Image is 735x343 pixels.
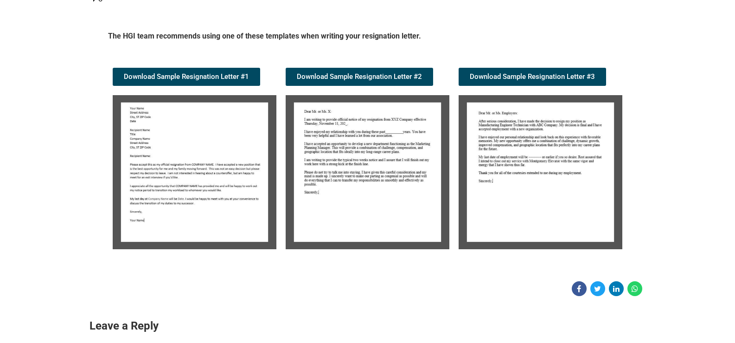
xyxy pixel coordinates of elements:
[108,31,627,45] h5: The HGI team recommends using one of these templates when writing your resignation letter.
[609,281,624,296] a: Share on Linkedin
[590,281,605,296] a: Share on Twitter
[572,281,587,296] a: Share on Facebook
[470,73,595,80] span: Download Sample Resignation Letter #3
[89,318,646,334] h3: Leave a Reply
[286,68,433,86] a: Download Sample Resignation Letter #2
[297,73,422,80] span: Download Sample Resignation Letter #2
[627,281,642,296] a: Share on WhatsApp
[124,73,249,80] span: Download Sample Resignation Letter #1
[459,68,606,86] a: Download Sample Resignation Letter #3
[113,68,260,86] a: Download Sample Resignation Letter #1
